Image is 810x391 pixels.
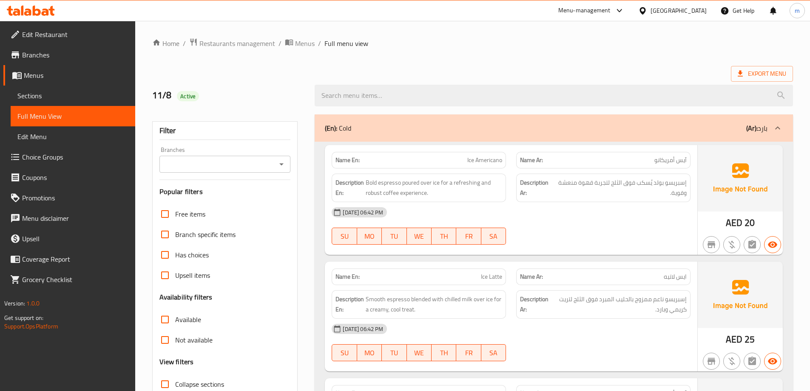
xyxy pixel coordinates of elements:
span: TU [385,230,403,243]
button: Open [276,158,287,170]
span: Get support on: [4,312,43,323]
button: FR [456,344,481,361]
span: FR [460,347,477,359]
input: search [315,85,793,106]
span: 25 [745,331,755,348]
button: Not branch specific item [703,236,720,253]
span: Menus [295,38,315,49]
a: Menu disclaimer [3,208,135,228]
span: Upsell [22,234,128,244]
b: (En): [325,122,337,134]
span: Version: [4,298,25,309]
strong: Description Ar: [520,177,553,198]
strong: Description En: [335,294,364,315]
span: Coupons [22,172,128,183]
strong: Name Ar: [520,156,543,165]
span: WE [410,347,428,359]
span: TH [435,347,453,359]
a: Full Menu View [11,106,135,126]
a: Sections [11,86,135,106]
h3: View filters [159,357,194,367]
span: آيس أمريكانو [654,156,687,165]
button: Available [764,236,781,253]
span: Grocery Checklist [22,274,128,285]
span: Choice Groups [22,152,128,162]
span: Promotions [22,193,128,203]
h3: Availability filters [159,292,213,302]
div: [GEOGRAPHIC_DATA] [651,6,707,15]
span: Export Menu [731,66,793,82]
a: Promotions [3,188,135,208]
span: ايس لاتيه [664,272,687,281]
li: / [279,38,281,49]
strong: Description En: [335,177,364,198]
strong: Name En: [335,156,360,165]
nav: breadcrumb [152,38,793,49]
div: Active [177,91,199,101]
span: [DATE] 06:42 PM [339,208,387,217]
span: Sections [17,91,128,101]
img: Ae5nvW7+0k+MAAAAAElFTkSuQmCC [698,262,783,328]
span: [DATE] 06:42 PM [339,325,387,333]
b: (Ar): [746,122,758,134]
a: Grocery Checklist [3,269,135,290]
span: Collapse sections [175,379,224,389]
button: TU [382,228,406,245]
span: SA [485,347,503,359]
span: Branches [22,50,128,60]
a: Branches [3,45,135,65]
span: Menus [24,70,128,80]
button: MO [357,228,382,245]
button: FR [456,228,481,245]
span: Restaurants management [199,38,275,49]
span: AED [726,331,742,348]
span: SA [485,230,503,243]
span: Ice Latte [481,272,502,281]
button: Not has choices [744,236,761,253]
span: Free items [175,209,205,219]
span: Edit Restaurant [22,29,128,40]
button: MO [357,344,382,361]
span: Available [175,314,201,325]
button: SA [481,228,506,245]
button: SA [481,344,506,361]
span: إسبريسو بولد يُسكب فوق الثلج لتجربة قهوة منعشة وقوية. [555,177,687,198]
strong: Description Ar: [520,294,551,315]
div: Filter [159,122,291,140]
h2: 11/8 [152,89,305,102]
span: SU [335,230,353,243]
button: Purchased item [723,236,740,253]
span: Export Menu [738,68,786,79]
button: TU [382,344,406,361]
p: بارد [746,123,767,133]
span: إسبريسو ناعم ممزوج بالحليب المبرد فوق الثلج لتريت كريمي وبارد. [552,294,687,315]
span: Active [177,92,199,100]
span: WE [410,230,428,243]
span: Menu disclaimer [22,213,128,223]
button: Available [764,353,781,370]
span: 20 [745,214,755,231]
img: Ae5nvW7+0k+MAAAAAElFTkSuQmCC [698,145,783,211]
span: Has choices [175,250,209,260]
a: Menus [3,65,135,86]
span: Upsell items [175,270,210,280]
a: Support.OpsPlatform [4,321,58,332]
strong: Name Ar: [520,272,543,281]
a: Coverage Report [3,249,135,269]
span: m [795,6,800,15]
p: Cold [325,123,351,133]
button: Purchased item [723,353,740,370]
span: Full Menu View [17,111,128,121]
h3: Popular filters [159,187,291,197]
a: Coupons [3,167,135,188]
span: TH [435,230,453,243]
button: SU [332,344,357,361]
a: Menus [285,38,315,49]
span: Edit Menu [17,131,128,142]
a: Home [152,38,179,49]
span: SU [335,347,353,359]
button: SU [332,228,357,245]
li: / [183,38,186,49]
span: MO [361,347,378,359]
button: WE [407,228,432,245]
